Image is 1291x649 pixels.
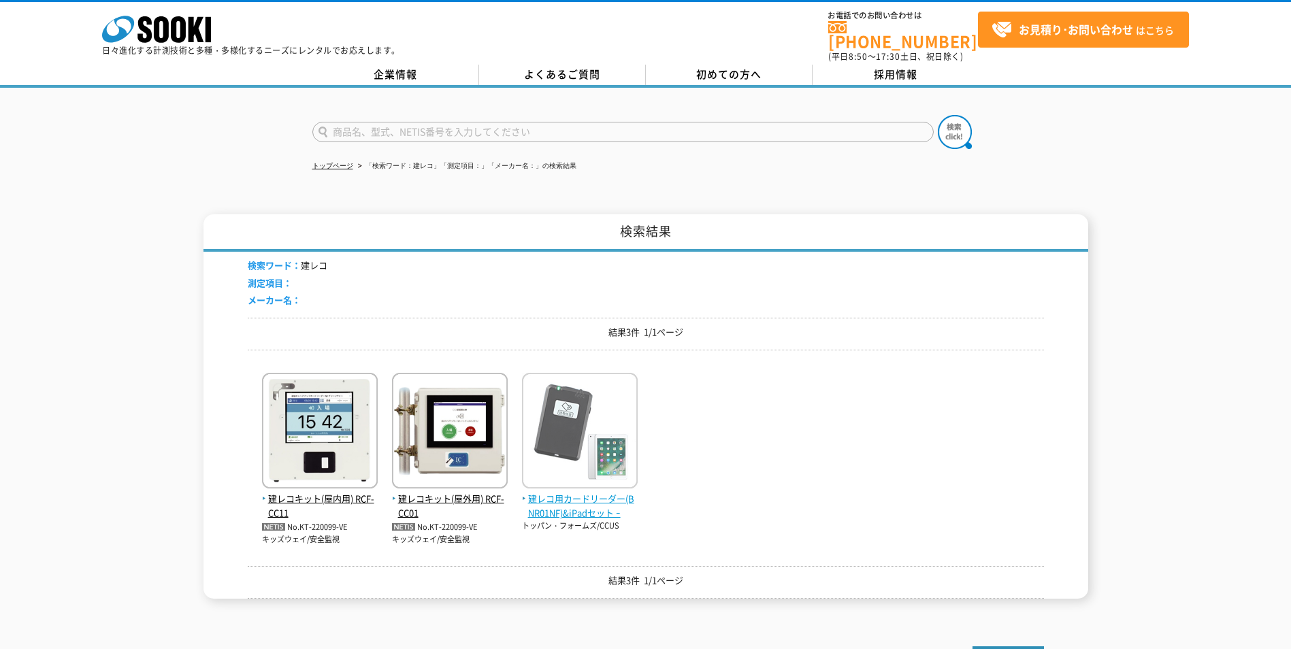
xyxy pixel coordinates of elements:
span: 初めての方へ [696,67,762,82]
p: No.KT-220099-VE [392,520,508,535]
span: メーカー名： [248,293,301,306]
a: よくあるご質問 [479,65,646,85]
li: 「検索ワード：建レコ」「測定項目：」「メーカー名：」の検索結果 [355,159,576,173]
a: 建レコ用カードリーダー(BNR01NF)&iPadセット ｰ [522,478,638,520]
span: お電話でのお問い合わせは [828,12,978,20]
strong: お見積り･お問い合わせ [1019,21,1133,37]
a: 採用情報 [813,65,979,85]
p: 結果3件 1/1ページ [248,573,1044,588]
p: キッズウェイ/安全監視 [392,534,508,546]
a: お見積り･お問い合わせはこちら [978,12,1189,48]
span: 測定項目： [248,276,292,289]
span: 8:50 [849,50,868,63]
span: (平日 ～ 土日、祝日除く) [828,50,963,63]
span: はこちら [992,20,1174,40]
a: トップページ [312,162,353,169]
img: RCF-CC11 [262,373,378,492]
p: 結果3件 1/1ページ [248,325,1044,339]
h1: 検索結果 [203,214,1088,252]
p: No.KT-220099-VE [262,520,378,535]
input: 商品名、型式、NETIS番号を入力してください [312,122,934,142]
span: 建レコキット(屋外用) RCF-CC01 [392,492,508,520]
li: 建レコ [248,259,327,273]
a: [PHONE_NUMBER] [828,21,978,49]
img: RCF-CC01 [392,373,508,492]
p: トッパン・フォームズ/CCUS [522,520,638,532]
img: btn_search.png [938,115,972,149]
a: 建レコキット(屋外用) RCF-CC01 [392,478,508,520]
a: 初めての方へ [646,65,813,85]
p: 日々進化する計測技術と多種・多様化するニーズにレンタルでお応えします。 [102,46,400,54]
a: 企業情報 [312,65,479,85]
img: ｰ [522,373,638,492]
a: 建レコキット(屋内用) RCF-CC11 [262,478,378,520]
span: 17:30 [876,50,900,63]
span: 建レコキット(屋内用) RCF-CC11 [262,492,378,520]
p: キッズウェイ/安全監視 [262,534,378,546]
span: 建レコ用カードリーダー(BNR01NF)&iPadセット ｰ [522,492,638,520]
span: 検索ワード： [248,259,301,271]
